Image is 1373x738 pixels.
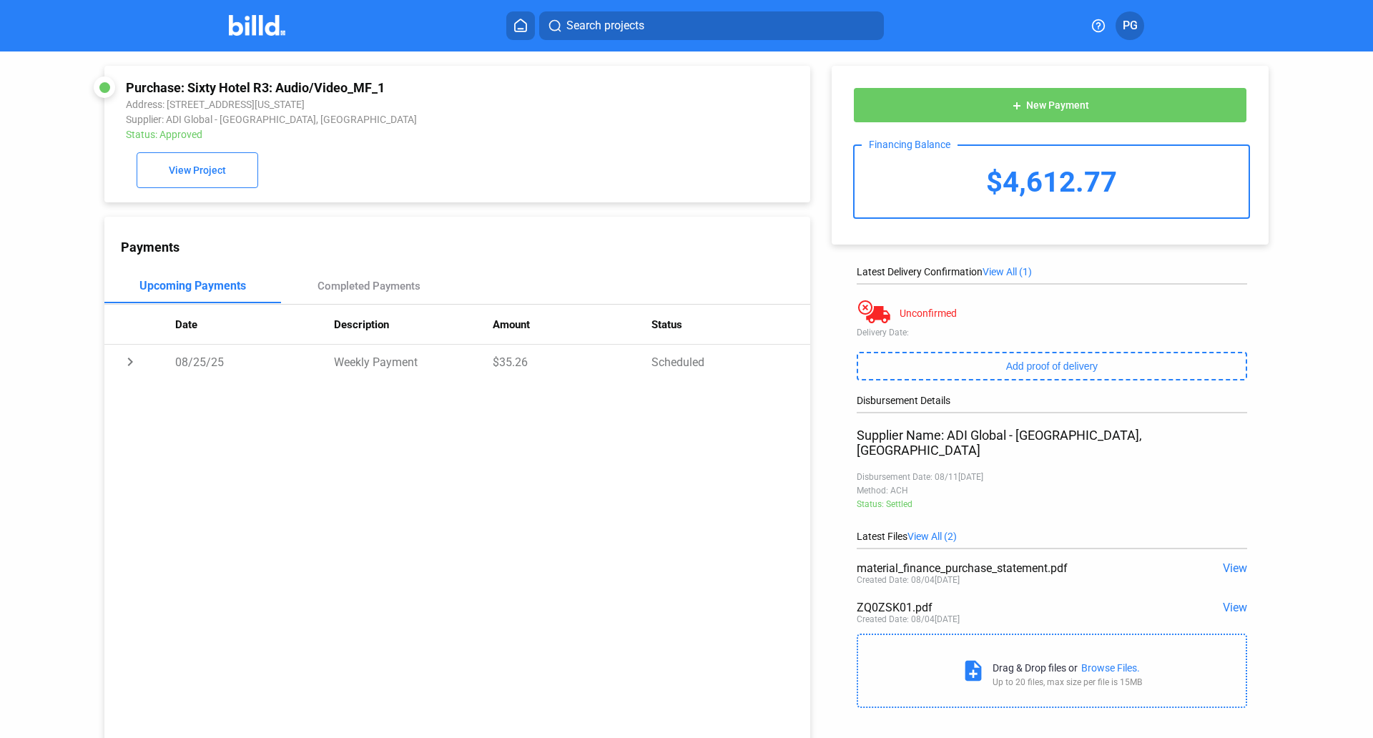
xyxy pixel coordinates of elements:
button: View Project [137,152,258,188]
div: Disbursement Date: 08/11[DATE] [857,472,1247,482]
th: Amount [493,305,651,345]
button: Add proof of delivery [857,352,1247,380]
button: Search projects [539,11,884,40]
div: Method: ACH [857,486,1247,496]
td: 08/25/25 [175,345,334,379]
div: ZQ0ZSK01.pdf [857,601,1169,614]
div: Address: [STREET_ADDRESS][US_STATE] [126,99,656,110]
mat-icon: note_add [961,659,985,683]
div: Completed Payments [318,280,420,292]
td: Weekly Payment [334,345,493,379]
span: View [1223,601,1247,614]
span: New Payment [1026,100,1089,112]
div: material_finance_purchase_statement.pdf [857,561,1169,575]
span: PG [1123,17,1138,34]
td: Scheduled [651,345,810,379]
button: New Payment [853,87,1247,123]
button: PG [1116,11,1144,40]
mat-icon: add [1011,100,1023,112]
span: Search projects [566,17,644,34]
div: Created Date: 08/04[DATE] [857,575,960,585]
div: Created Date: 08/04[DATE] [857,614,960,624]
div: Purchase: Sixty Hotel R3: Audio/Video_MF_1 [126,80,656,95]
img: Billd Company Logo [229,15,285,36]
div: Supplier: ADI Global - [GEOGRAPHIC_DATA], [GEOGRAPHIC_DATA] [126,114,656,125]
div: Latest Delivery Confirmation [857,266,1247,277]
span: View All (2) [907,531,957,542]
div: Up to 20 files, max size per file is 15MB [993,677,1142,687]
div: Disbursement Details [857,395,1247,406]
th: Description [334,305,493,345]
span: View [1223,561,1247,575]
div: Upcoming Payments [139,279,246,292]
div: Payments [121,240,810,255]
th: Status [651,305,810,345]
th: Date [175,305,334,345]
div: Drag & Drop files or [993,662,1078,674]
div: Unconfirmed [900,307,957,319]
span: View All (1) [983,266,1032,277]
div: Financing Balance [862,139,958,150]
div: Status: Approved [126,129,656,140]
div: $4,612.77 [855,146,1249,217]
div: Latest Files [857,531,1247,542]
div: Supplier Name: ADI Global - [GEOGRAPHIC_DATA], [GEOGRAPHIC_DATA] [857,428,1247,458]
div: Delivery Date: [857,328,1247,338]
span: View Project [169,165,226,177]
td: $35.26 [493,345,651,379]
div: Status: Settled [857,499,1247,509]
span: Add proof of delivery [1006,360,1098,372]
div: Browse Files. [1081,662,1140,674]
